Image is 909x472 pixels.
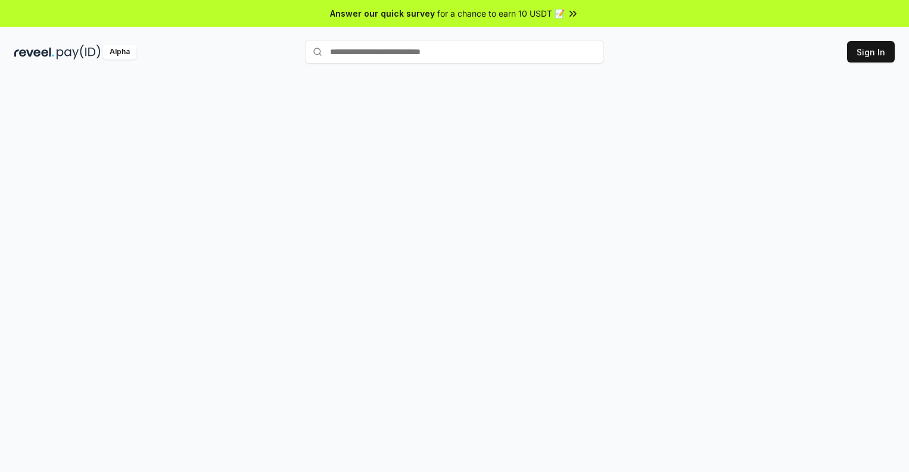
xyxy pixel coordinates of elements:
[847,41,895,62] button: Sign In
[437,7,565,20] span: for a chance to earn 10 USDT 📝
[330,7,435,20] span: Answer our quick survey
[57,45,101,60] img: pay_id
[14,45,54,60] img: reveel_dark
[103,45,136,60] div: Alpha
